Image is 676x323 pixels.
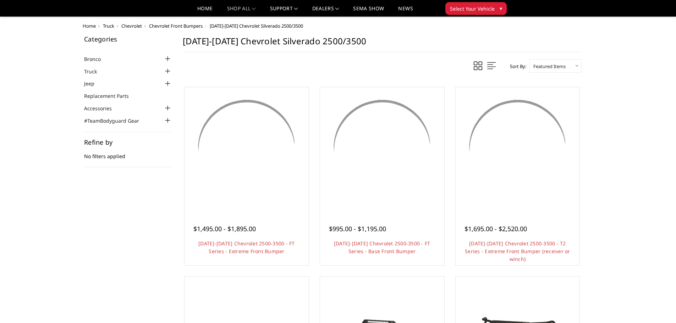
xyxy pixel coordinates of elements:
[183,36,582,52] h1: [DATE]-[DATE] Chevrolet Silverado 2500/3500
[450,5,495,12] span: Select Your Vehicle
[121,23,142,29] a: Chevrolet
[83,23,96,29] a: Home
[198,240,295,255] a: [DATE]-[DATE] Chevrolet 2500-3500 - FT Series - Extreme Front Bumper
[84,139,172,167] div: No filters applied
[84,68,106,75] a: Truck
[210,23,303,29] span: [DATE]-[DATE] Chevrolet Silverado 2500/3500
[500,5,502,12] span: ▾
[227,6,256,16] a: shop all
[103,23,114,29] a: Truck
[506,61,526,72] label: Sort By:
[270,6,298,16] a: Support
[329,224,386,233] span: $995.00 - $1,195.00
[149,23,203,29] a: Chevrolet Front Bumpers
[334,240,430,255] a: [DATE]-[DATE] Chevrolet 2500-3500 - FT Series - Base Front Bumper
[445,2,507,15] button: Select Your Vehicle
[84,36,172,42] h5: Categories
[398,6,413,16] a: News
[465,224,527,233] span: $1,695.00 - $2,520.00
[312,6,339,16] a: Dealers
[84,117,148,124] a: #TeamBodyguard Gear
[193,224,256,233] span: $1,495.00 - $1,895.00
[84,92,138,100] a: Replacement Parts
[84,139,172,145] h5: Refine by
[322,89,443,210] a: 2024-2025 Chevrolet 2500-3500 - FT Series - Base Front Bumper 2024-2025 Chevrolet 2500-3500 - FT ...
[84,105,121,112] a: Accessories
[465,240,570,262] a: [DATE]-[DATE] Chevrolet 2500-3500 - T2 Series - Extreme Front Bumper (receiver or winch)
[457,89,578,210] a: 2024-2026 Chevrolet 2500-3500 - T2 Series - Extreme Front Bumper (receiver or winch) 2024-2026 Ch...
[353,6,384,16] a: SEMA Show
[197,6,213,16] a: Home
[186,89,307,210] a: 2024-2026 Chevrolet 2500-3500 - FT Series - Extreme Front Bumper 2024-2026 Chevrolet 2500-3500 - ...
[84,55,110,63] a: Bronco
[84,80,103,87] a: Jeep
